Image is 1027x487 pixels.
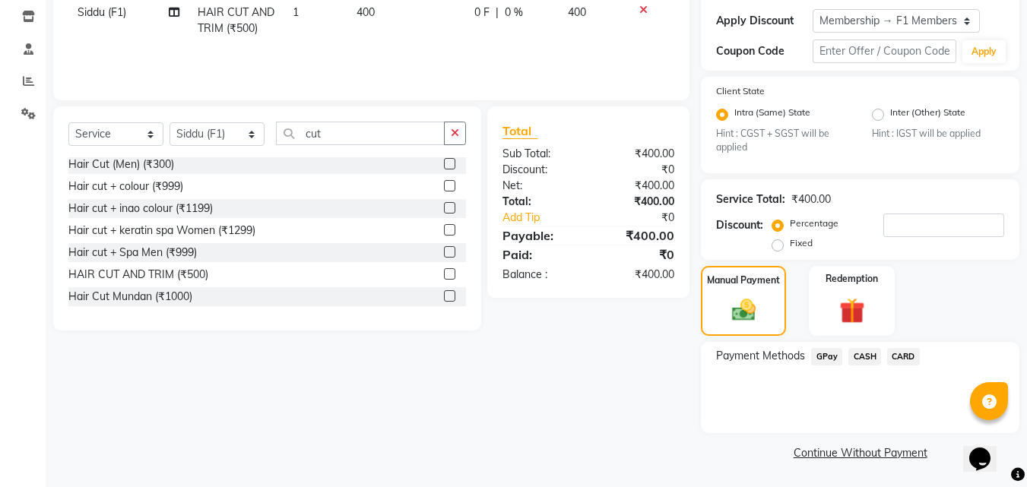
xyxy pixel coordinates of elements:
div: Service Total: [716,191,785,207]
span: GPay [811,348,842,365]
div: ₹400.00 [588,194,686,210]
div: ₹400.00 [588,146,686,162]
span: HAIR CUT AND TRIM (₹500) [198,5,274,35]
div: ₹400.00 [791,191,831,207]
input: Enter Offer / Coupon Code [813,40,956,63]
img: _gift.svg [832,295,873,326]
div: Hair cut + keratin spa Women (₹1299) [68,223,255,239]
div: ₹400.00 [588,267,686,283]
span: 0 % [505,5,523,21]
span: CARD [887,348,920,365]
div: Hair Cut (Men) (₹300) [68,157,174,172]
div: ₹0 [588,162,686,178]
div: Hair cut + colour (₹999) [68,179,183,194]
span: CASH [848,348,881,365]
div: Hair cut + Spa Men (₹999) [68,245,197,261]
span: 400 [568,5,586,19]
div: ₹0 [588,245,686,264]
span: Total [502,123,537,139]
div: ₹400.00 [588,178,686,194]
span: Payment Methods [716,348,805,364]
span: 1 [293,5,299,19]
div: Balance : [491,267,588,283]
div: Discount: [716,217,763,233]
label: Redemption [826,272,878,286]
div: Paid: [491,245,588,264]
div: ₹400.00 [588,226,686,245]
label: Client State [716,84,765,98]
div: HAIR CUT AND TRIM (₹500) [68,267,208,283]
iframe: chat widget [963,426,1012,472]
span: 400 [357,5,375,19]
span: 0 F [474,5,490,21]
span: Siddu (F1) [78,5,126,19]
div: Hair Cut Mundan (₹1000) [68,289,192,305]
div: Hair cut + inao colour (₹1199) [68,201,213,217]
img: _cash.svg [724,296,763,324]
label: Fixed [790,236,813,250]
input: Search or Scan [276,122,445,145]
div: ₹0 [605,210,686,226]
small: Hint : CGST + SGST will be applied [716,127,848,155]
div: Net: [491,178,588,194]
div: Payable: [491,226,588,245]
span: | [496,5,499,21]
div: Coupon Code [716,43,812,59]
div: Apply Discount [716,13,812,29]
button: Apply [962,40,1006,63]
label: Inter (Other) State [890,106,965,124]
label: Manual Payment [707,274,780,287]
label: Intra (Same) State [734,106,810,124]
div: Total: [491,194,588,210]
div: Sub Total: [491,146,588,162]
a: Continue Without Payment [704,445,1016,461]
small: Hint : IGST will be applied [872,127,1004,141]
label: Percentage [790,217,838,230]
a: Add Tip [491,210,604,226]
div: Discount: [491,162,588,178]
